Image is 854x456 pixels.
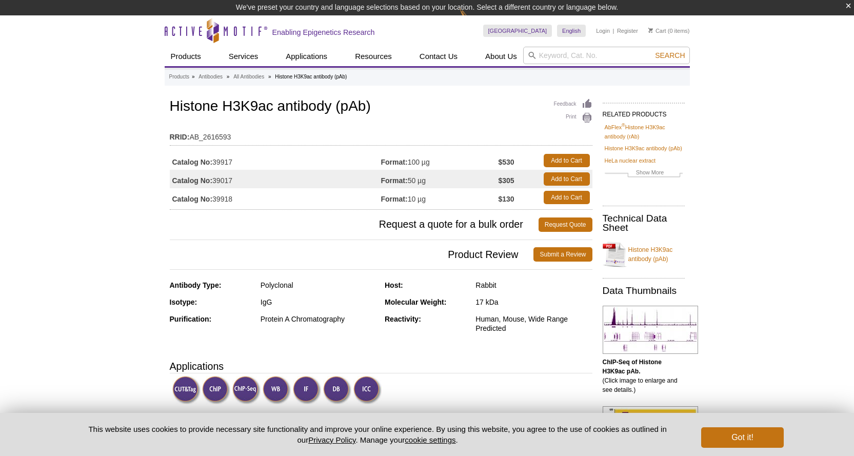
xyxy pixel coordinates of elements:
[349,47,398,66] a: Resources
[557,25,586,37] a: English
[483,25,552,37] a: [GEOGRAPHIC_DATA]
[603,359,662,375] b: ChIP-Seq of Histone H3K9ac pAb.
[381,170,499,188] td: 50 µg
[192,74,195,80] li: »
[385,281,403,289] strong: Host:
[233,72,264,82] a: All Antibodies
[172,194,213,204] strong: Catalog No:
[498,157,514,167] strong: $530
[603,358,685,394] p: (Click image to enlarge and see details.)
[353,376,382,404] img: Immunocytochemistry Validated
[652,51,688,60] button: Search
[613,25,614,37] li: |
[198,72,223,82] a: Antibodies
[605,156,656,165] a: HeLa nuclear extract
[544,154,590,167] a: Add to Cart
[170,217,539,232] span: Request a quote for a bulk order
[479,47,523,66] a: About Us
[622,123,625,128] sup: ®
[381,194,408,204] strong: Format:
[308,435,355,444] a: Privacy Policy
[381,176,408,185] strong: Format:
[170,132,190,142] strong: RRID:
[170,151,381,170] td: 39917
[165,47,207,66] a: Products
[701,427,783,448] button: Got it!
[170,298,197,306] strong: Isotype:
[169,72,189,82] a: Products
[475,314,592,333] div: Human, Mouse, Wide Range Predicted
[596,27,610,34] a: Login
[554,98,592,110] a: Feedback
[539,217,592,232] a: Request Quote
[605,144,682,153] a: Histone H3K9ac antibody (pAb)
[71,424,685,445] p: This website uses cookies to provide necessary site functionality and improve your online experie...
[605,123,683,141] a: AbFlex®Histone H3K9ac antibody (rAb)
[170,247,534,262] span: Product Review
[227,74,230,80] li: »
[172,376,201,404] img: CUT&Tag Validated
[648,28,653,33] img: Your Cart
[544,172,590,186] a: Add to Cart
[603,306,698,354] img: Histone H3K9ac antibody (pAb) tested by ChIP-Seq.
[261,281,377,290] div: Polyclonal
[323,376,351,404] img: Dot Blot Validated
[554,112,592,124] a: Print
[655,51,685,60] span: Search
[170,412,592,427] h3: Published Applications
[261,298,377,307] div: IgG
[268,74,271,80] li: »
[498,194,514,204] strong: $130
[381,151,499,170] td: 100 µg
[223,47,265,66] a: Services
[648,25,690,37] li: (0 items)
[617,27,638,34] a: Register
[272,28,375,37] h2: Enabling Epigenetics Research
[170,126,592,143] td: AB_2616593
[544,191,590,204] a: Add to Cart
[263,376,291,404] img: Western Blot Validated
[475,298,592,307] div: 17 kDa
[385,298,446,306] strong: Molecular Weight:
[385,315,421,323] strong: Reactivity:
[293,376,321,404] img: Immunofluorescence Validated
[275,74,347,80] li: Histone H3K9ac antibody (pAb)
[603,239,685,270] a: Histone H3K9ac antibody (pAb)
[413,47,464,66] a: Contact Us
[170,170,381,188] td: 39017
[498,176,514,185] strong: $305
[261,314,377,324] div: Protein A Chromatography
[381,157,408,167] strong: Format:
[170,98,592,116] h1: Histone H3K9ac antibody (pAb)
[381,188,499,207] td: 10 µg
[202,376,230,404] img: ChIP Validated
[170,315,212,323] strong: Purification:
[405,435,455,444] button: cookie settings
[170,281,222,289] strong: Antibody Type:
[475,281,592,290] div: Rabbit
[605,168,683,180] a: Show More
[460,8,487,32] img: Change Here
[533,247,592,262] a: Submit a Review
[170,359,592,374] h3: Applications
[172,157,213,167] strong: Catalog No:
[603,286,685,295] h2: Data Thumbnails
[603,214,685,232] h2: Technical Data Sheet
[232,376,261,404] img: ChIP-Seq Validated
[603,103,685,121] h2: RELATED PRODUCTS
[172,176,213,185] strong: Catalog No:
[280,47,333,66] a: Applications
[648,27,666,34] a: Cart
[170,188,381,207] td: 39918
[523,47,690,64] input: Keyword, Cat. No.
